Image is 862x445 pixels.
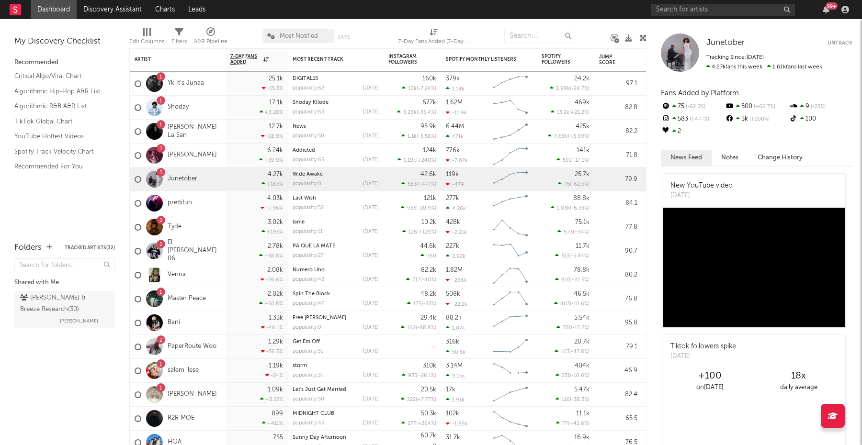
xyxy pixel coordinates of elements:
[725,100,788,113] div: 500
[661,150,712,166] button: News Feed
[363,157,379,163] div: [DATE]
[406,277,436,283] div: ( )
[418,110,435,115] span: -35.4 %
[573,195,590,201] div: 88.8k
[293,133,324,139] div: popularity: 50
[168,319,180,327] a: Bani
[363,325,379,330] div: [DATE]
[14,258,115,272] input: Search for folders...
[557,229,590,235] div: ( )
[20,292,107,315] div: [PERSON_NAME] & Breeze Research ( 30 )
[688,117,709,122] span: +477 %
[489,287,532,311] svg: Chart title
[293,387,346,392] a: Let's Just Get Married
[293,363,307,368] a: storm
[554,300,590,307] div: ( )
[574,230,588,235] span: +54 %
[574,76,590,82] div: 24.2k
[489,239,532,263] svg: Chart title
[129,24,164,52] div: Edit Columns
[563,158,571,163] span: 591
[268,219,283,225] div: 3.02k
[261,205,283,211] div: -7.96 %
[398,36,470,47] div: 7-Day Fans Added (7-Day Fans Added)
[420,243,436,249] div: 44.6k
[574,267,590,273] div: 78.8k
[551,109,590,115] div: ( )
[363,253,379,258] div: [DATE]
[489,144,532,167] svg: Chart title
[752,104,775,110] span: +66.7 %
[446,301,467,307] div: -22.2k
[363,86,379,91] div: [DATE]
[14,86,105,97] a: Algorithmic Hip-Hop A&R List
[168,103,189,111] a: Shoday
[706,39,745,47] span: Junetober
[14,242,42,254] div: Folders
[489,359,532,383] svg: Chart title
[555,253,590,259] div: ( )
[489,191,532,215] svg: Chart title
[194,36,227,47] div: A&R Pipeline
[599,54,623,66] div: Jump Score
[557,206,570,211] span: 1.83k
[293,76,318,81] a: DIGITAL15
[572,278,588,283] span: -22.5 %
[168,199,192,207] a: prettifun
[261,277,283,283] div: -26.6 %
[564,230,573,235] span: 973
[261,133,283,139] div: -18.9 %
[446,243,459,249] div: 227k
[571,206,588,211] span: -6.33 %
[418,182,435,187] span: +477 %
[599,341,637,353] div: 79.1
[418,134,435,139] span: -5.58 %
[823,6,829,13] button: 99+
[446,339,459,345] div: 316k
[420,315,436,321] div: 29.4k
[725,113,788,125] div: 3k
[293,325,321,330] div: popularity: 0
[420,123,436,130] div: 95.9k
[293,196,379,201] div: Last Wish
[599,245,637,257] div: 90.7
[293,315,346,321] a: Free [PERSON_NAME]
[446,267,463,273] div: 1.82M
[14,116,105,127] a: TikTok Global Chart
[402,229,436,235] div: ( )
[417,325,435,331] span: -88.8 %
[261,181,283,187] div: +165 %
[446,195,459,201] div: 277k
[420,171,436,178] div: 42.6k
[661,125,725,138] div: 2
[575,363,590,369] div: 404k
[268,171,283,178] div: 4.27k
[446,277,467,283] div: -266k
[168,175,197,183] a: Junetober
[446,100,463,106] div: 1.62M
[489,311,532,335] svg: Chart title
[293,253,324,258] div: popularity: 27
[14,161,105,172] a: Recommended For You
[293,196,316,201] a: Last Wish
[575,100,590,106] div: 469k
[168,295,206,303] a: Master Peace
[168,239,221,263] a: El [PERSON_NAME] 06
[14,36,115,47] div: My Discovery Checklist
[388,54,422,65] div: Instagram Followers
[446,349,465,355] div: 50.5k
[269,123,283,130] div: 12.7k
[14,71,105,81] a: Critical Algo/Viral Chart
[789,113,852,125] div: 100
[293,229,323,234] div: popularity: 11
[408,230,417,235] span: 126
[171,24,187,52] div: Filters
[446,56,518,62] div: Spotify Monthly Listeners
[14,57,115,68] div: Recommended
[706,64,822,70] span: 1.61k fans last week
[571,182,588,187] span: -62.5 %
[560,301,570,307] span: 403
[421,219,436,225] div: 10.2k
[556,157,590,163] div: ( )
[401,205,436,211] div: ( )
